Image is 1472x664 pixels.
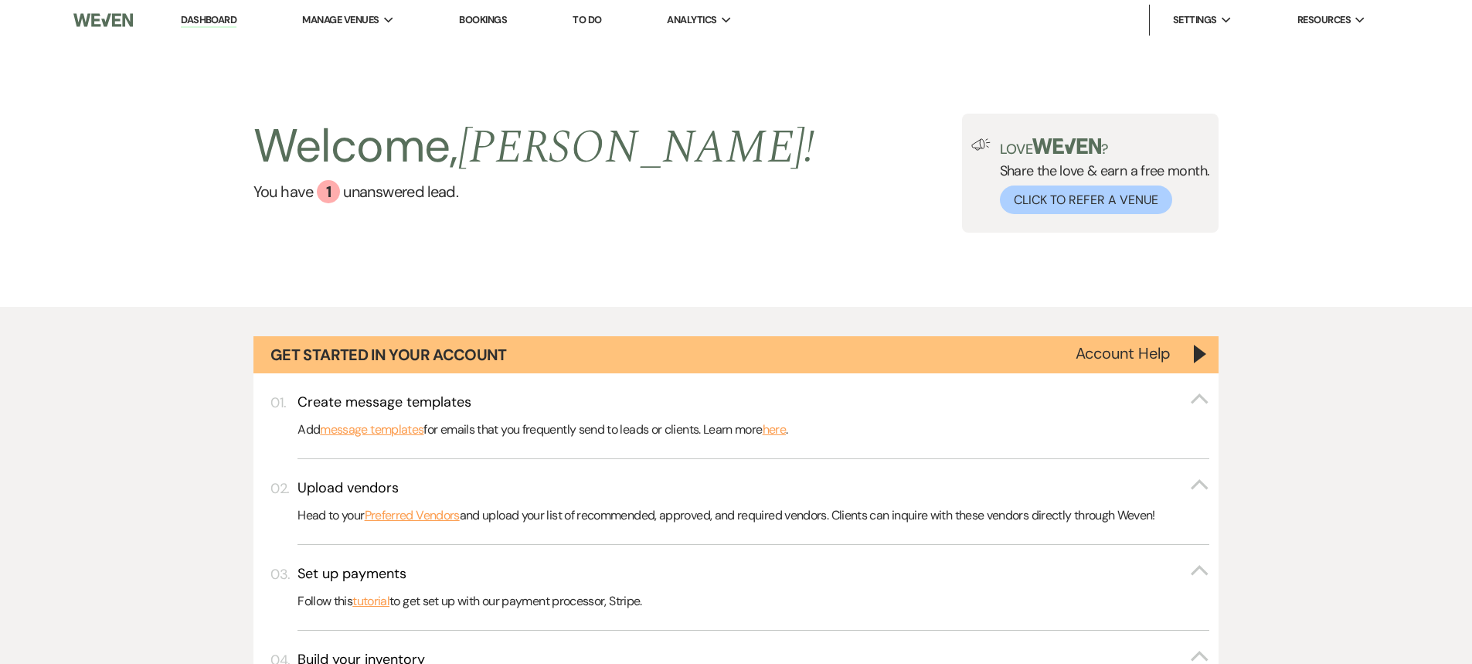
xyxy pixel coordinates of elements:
[991,138,1210,214] div: Share the love & earn a free month.
[667,12,716,28] span: Analytics
[763,420,786,440] a: here
[1297,12,1351,28] span: Resources
[297,506,1209,526] p: Head to your and upload your list of recommended, approved, and required vendors. Clients can inq...
[1032,138,1101,154] img: weven-logo-green.svg
[297,478,1209,498] button: Upload vendors
[270,344,507,366] h1: Get Started in Your Account
[181,13,236,28] a: Dashboard
[365,506,460,526] a: Preferred Vendors
[297,591,1209,611] p: Follow this to get set up with our payment processor, Stripe.
[1173,12,1217,28] span: Settings
[320,420,423,440] a: message templates
[297,393,1209,412] button: Create message templates
[459,13,507,26] a: Bookings
[302,12,379,28] span: Manage Venues
[458,112,815,183] span: [PERSON_NAME] !
[297,478,399,498] h3: Upload vendors
[971,138,991,151] img: loud-speaker-illustration.svg
[1076,346,1171,361] button: Account Help
[297,393,471,412] h3: Create message templates
[573,13,601,26] a: To Do
[297,564,406,584] h3: Set up payments
[297,420,1209,440] p: Add for emails that you frequently send to leads or clients. Learn more .
[253,180,815,203] a: You have 1 unanswered lead.
[352,591,389,611] a: tutorial
[297,564,1209,584] button: Set up payments
[73,4,132,36] img: Weven Logo
[1000,138,1210,156] p: Love ?
[317,180,340,203] div: 1
[1000,186,1172,214] button: Click to Refer a Venue
[253,114,815,180] h2: Welcome,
